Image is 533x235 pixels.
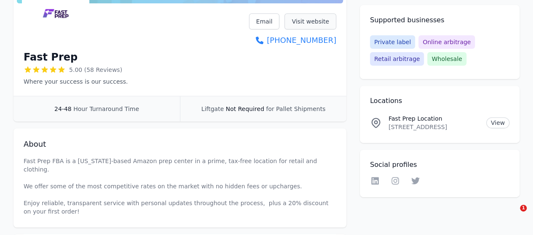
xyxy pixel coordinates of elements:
span: Not Required [226,106,264,112]
span: 5.00 (58 Reviews) [69,66,122,74]
h2: About [24,138,336,150]
span: Liftgate [201,106,224,112]
iframe: Intercom notifications message [364,79,533,212]
span: Hour Turnaround Time [73,106,139,112]
h1: Fast Prep [24,50,78,64]
span: Wholesale [427,52,466,66]
p: Where your success is our success. [24,77,128,86]
a: Visit website [284,13,336,29]
span: Private label [370,35,415,49]
span: for Pallet Shipments [266,106,325,112]
a: Email [249,13,280,29]
span: Online arbitrage [418,35,475,49]
span: Retail arbitrage [370,52,424,66]
span: 24-48 [54,106,72,112]
a: [PHONE_NUMBER] [249,34,336,46]
h2: Supported businesses [370,15,509,25]
p: Fast Prep FBA is a [US_STATE]-based Amazon prep center in a prime, tax-free location for retail a... [24,157,336,216]
span: 1 [520,205,527,211]
iframe: Intercom live chat [503,205,523,225]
